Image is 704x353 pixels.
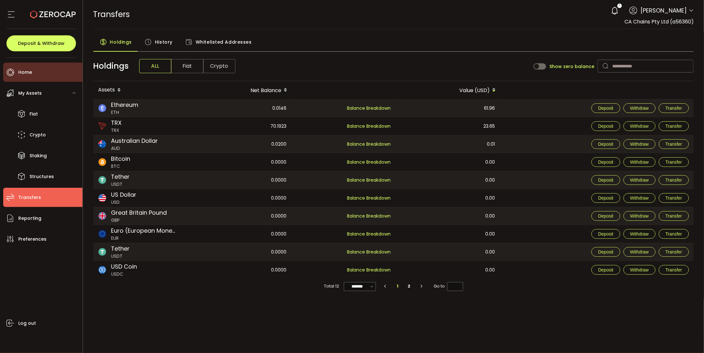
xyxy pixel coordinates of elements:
[188,207,292,225] div: 0.0000
[666,231,682,237] span: Transfer
[30,130,46,140] span: Crypto
[397,153,500,171] div: 0.00
[598,213,613,219] span: Deposit
[630,142,649,147] span: Withdraw
[623,265,656,275] button: Withdraw
[111,118,122,127] span: TRX
[397,99,500,117] div: 61.96
[623,157,656,167] button: Withdraw
[98,212,106,220] img: gbp_portfolio.svg
[666,267,682,272] span: Transfer
[598,267,613,272] span: Deposit
[111,136,158,145] span: Australian Dollar
[111,217,167,224] span: GBP
[188,225,292,243] div: 0.0000
[591,121,620,131] button: Deposit
[591,139,620,149] button: Deposit
[111,262,137,271] span: USD Coin
[392,282,403,291] li: 1
[188,85,293,96] div: Net Balance
[111,208,167,217] span: Great Britain Pound
[549,64,594,69] span: Show zero balance
[666,142,682,147] span: Transfer
[139,59,171,73] span: ALL
[630,249,649,254] span: Withdraw
[630,213,649,219] span: Withdraw
[598,177,613,183] span: Deposit
[397,261,500,279] div: 0.00
[659,211,689,221] button: Transfer
[630,195,649,201] span: Withdraw
[196,36,252,48] span: Whitelisted Addresses
[624,18,694,25] span: CA Chains Pty Ltd (a56360)
[666,213,682,219] span: Transfer
[591,247,620,257] button: Deposit
[98,140,106,148] img: aud_portfolio.svg
[403,282,415,291] li: 2
[347,123,391,129] span: Balance Breakdown
[630,159,649,165] span: Withdraw
[98,176,106,184] img: usdt_portfolio.svg
[623,103,656,113] button: Withdraw
[98,194,106,202] img: usd_portfolio.svg
[598,231,613,237] span: Deposit
[203,59,235,73] span: Crypto
[623,229,656,239] button: Withdraw
[347,141,391,147] span: Balance Breakdown
[111,145,158,152] span: AUD
[347,266,391,274] span: Balance Breakdown
[591,229,620,239] button: Deposit
[18,235,47,244] span: Preferences
[111,253,130,260] span: USDT
[18,68,32,77] span: Home
[188,243,292,261] div: 0.0000
[111,100,139,109] span: Ethereum
[666,177,682,183] span: Transfer
[659,121,689,131] button: Transfer
[623,175,656,185] button: Withdraw
[598,142,613,147] span: Deposit
[659,103,689,113] button: Transfer
[188,171,292,189] div: 0.0000
[347,105,391,111] span: Balance Breakdown
[434,282,463,291] span: Go to
[591,103,620,113] button: Deposit
[30,172,54,181] span: Structures
[397,117,500,135] div: 23.65
[324,282,339,291] span: Total 12
[630,106,649,111] span: Withdraw
[347,194,391,202] span: Balance Breakdown
[666,124,682,129] span: Transfer
[397,85,501,96] div: Value (USD)
[630,284,704,353] iframe: Chat Widget
[619,4,620,8] span: 1
[623,211,656,221] button: Withdraw
[30,109,38,119] span: Fiat
[93,60,129,72] span: Holdings
[591,211,620,221] button: Deposit
[111,163,131,170] span: BTC
[659,265,689,275] button: Transfer
[6,35,76,51] button: Deposit & Withdraw
[623,193,656,203] button: Withdraw
[666,249,682,254] span: Transfer
[98,248,106,256] img: usdt_portfolio.svg
[111,172,130,181] span: Tether
[18,214,41,223] span: Reporting
[111,244,130,253] span: Tether
[623,247,656,257] button: Withdraw
[111,181,130,188] span: USDT
[98,230,106,238] img: eur_portfolio.svg
[188,189,292,207] div: 0.0000
[188,153,292,171] div: 0.0000
[30,151,47,160] span: Staking
[111,235,177,242] span: EUR
[347,230,391,238] span: Balance Breakdown
[111,271,137,278] span: USDC
[111,190,137,199] span: US Dollar
[598,249,613,254] span: Deposit
[659,157,689,167] button: Transfer
[18,193,41,202] span: Transfers
[98,158,106,166] img: btc_portfolio.svg
[666,159,682,165] span: Transfer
